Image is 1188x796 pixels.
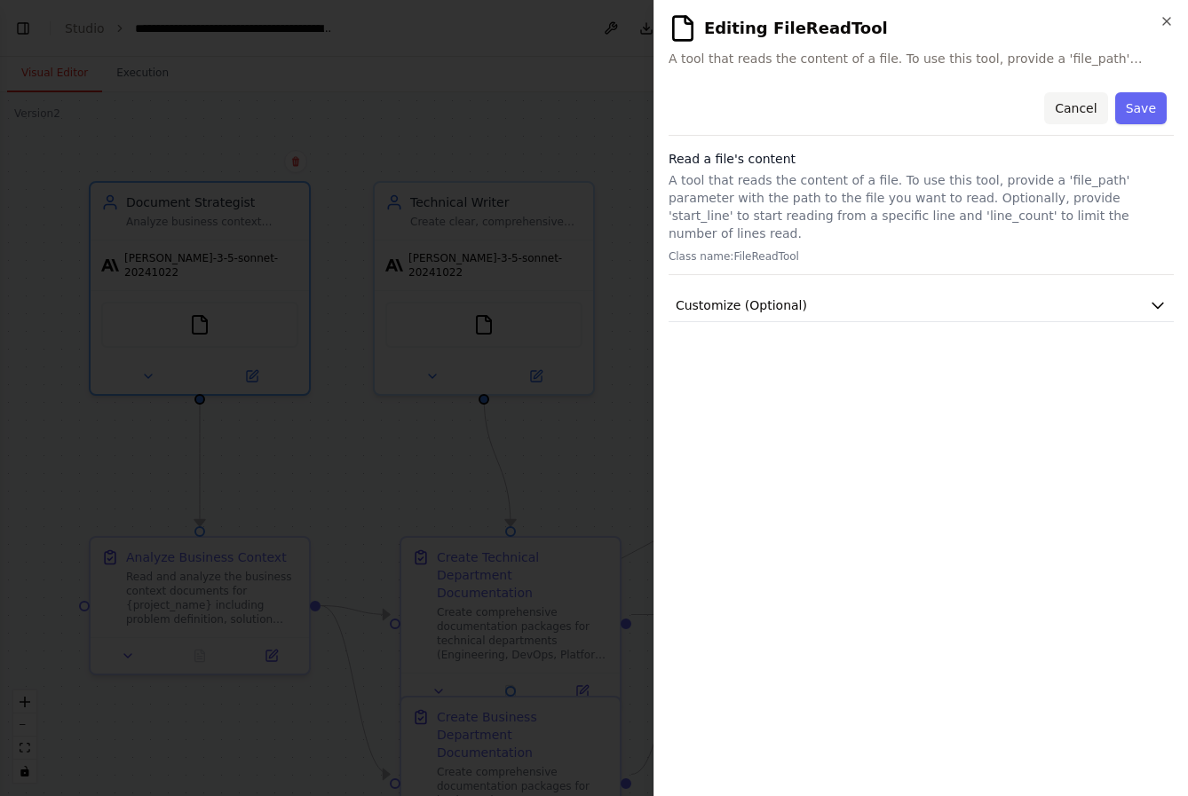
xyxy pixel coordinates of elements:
[669,289,1174,322] button: Customize (Optional)
[669,14,697,43] img: FileReadTool
[669,50,1174,67] span: A tool that reads the content of a file. To use this tool, provide a 'file_path' parameter with t...
[669,171,1174,242] p: A tool that reads the content of a file. To use this tool, provide a 'file_path' parameter with t...
[1115,92,1167,124] button: Save
[669,249,1174,264] p: Class name: FileReadTool
[669,14,1174,43] h2: Editing FileReadTool
[676,296,807,314] span: Customize (Optional)
[1044,92,1107,124] button: Cancel
[669,150,1174,168] h3: Read a file's content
